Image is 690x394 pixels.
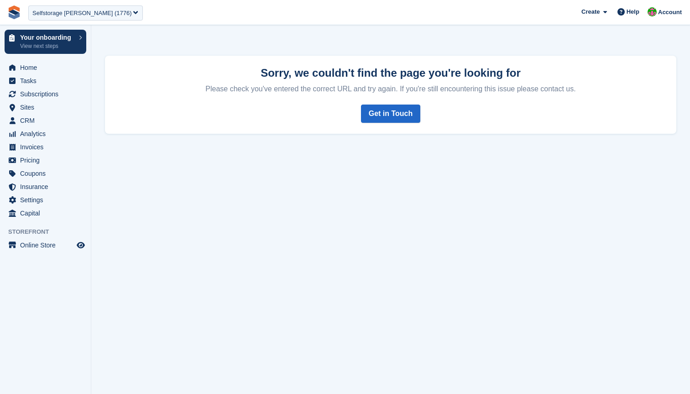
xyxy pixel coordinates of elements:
[75,240,86,251] a: Preview store
[20,180,75,193] span: Insurance
[5,88,86,100] a: menu
[5,154,86,167] a: menu
[20,239,75,252] span: Online Store
[5,207,86,220] a: menu
[361,105,421,123] a: Get in Touch
[627,7,639,16] span: Help
[20,88,75,100] span: Subscriptions
[20,74,75,87] span: Tasks
[5,194,86,206] a: menu
[20,141,75,153] span: Invoices
[116,67,665,79] h2: Sorry, we couldn't find the page you're looking for
[5,239,86,252] a: menu
[5,167,86,180] a: menu
[20,167,75,180] span: Coupons
[20,114,75,127] span: CRM
[116,81,665,94] p: Please check you've entered the correct URL and try again. If you're still encountering this issu...
[5,74,86,87] a: menu
[5,101,86,114] a: menu
[20,34,74,41] p: Your onboarding
[20,194,75,206] span: Settings
[658,8,682,17] span: Account
[20,207,75,220] span: Capital
[5,180,86,193] a: menu
[20,42,74,50] p: View next steps
[20,154,75,167] span: Pricing
[648,7,657,16] img: Will McNeilly
[5,127,86,140] a: menu
[581,7,600,16] span: Create
[5,114,86,127] a: menu
[32,9,131,18] div: Selfstorage [PERSON_NAME] (1776)
[20,101,75,114] span: Sites
[20,61,75,74] span: Home
[5,141,86,153] a: menu
[7,5,21,19] img: stora-icon-8386f47178a22dfd0bd8f6a31ec36ba5ce8667c1dd55bd0f319d3a0aa187defe.svg
[5,30,86,54] a: Your onboarding View next steps
[5,61,86,74] a: menu
[20,127,75,140] span: Analytics
[8,227,91,236] span: Storefront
